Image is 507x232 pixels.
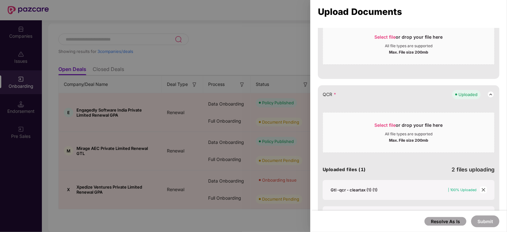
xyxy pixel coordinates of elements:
span: Select file [375,122,396,128]
div: Upload Documents [318,8,499,15]
div: or drop your file here [375,34,443,43]
div: Max. File size 200mb [389,137,428,143]
div: Gtl -qcr - cleartax (1) (1) [331,187,378,193]
div: All file types are supported [385,132,432,137]
button: Submit [471,216,499,227]
div: All file types are supported [385,43,432,48]
span: Select fileor drop your file hereAll file types are supportedMax. File size 200mb [323,29,494,60]
h4: Uploaded files (1) [323,166,366,173]
button: Resolve As Is [425,217,466,226]
div: Uploaded [458,91,477,98]
span: QCR [323,91,336,98]
span: Select file [375,34,396,40]
div: Max. File size 200mb [389,48,428,55]
img: svg+xml;base64,PHN2ZyB3aWR0aD0iMjQiIGhlaWdodD0iMjQiIHZpZXdCb3g9IjAgMCAyNCAyNCIgZmlsbD0ibm9uZSIgeG... [487,91,495,98]
span: close [480,186,487,193]
span: | 100% Uploaded [448,188,477,192]
div: 2 files uploading [451,165,495,174]
div: or drop your file here [375,122,443,132]
span: Select fileor drop your file hereAll file types are supportedMax. File size 200mb [323,117,494,148]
